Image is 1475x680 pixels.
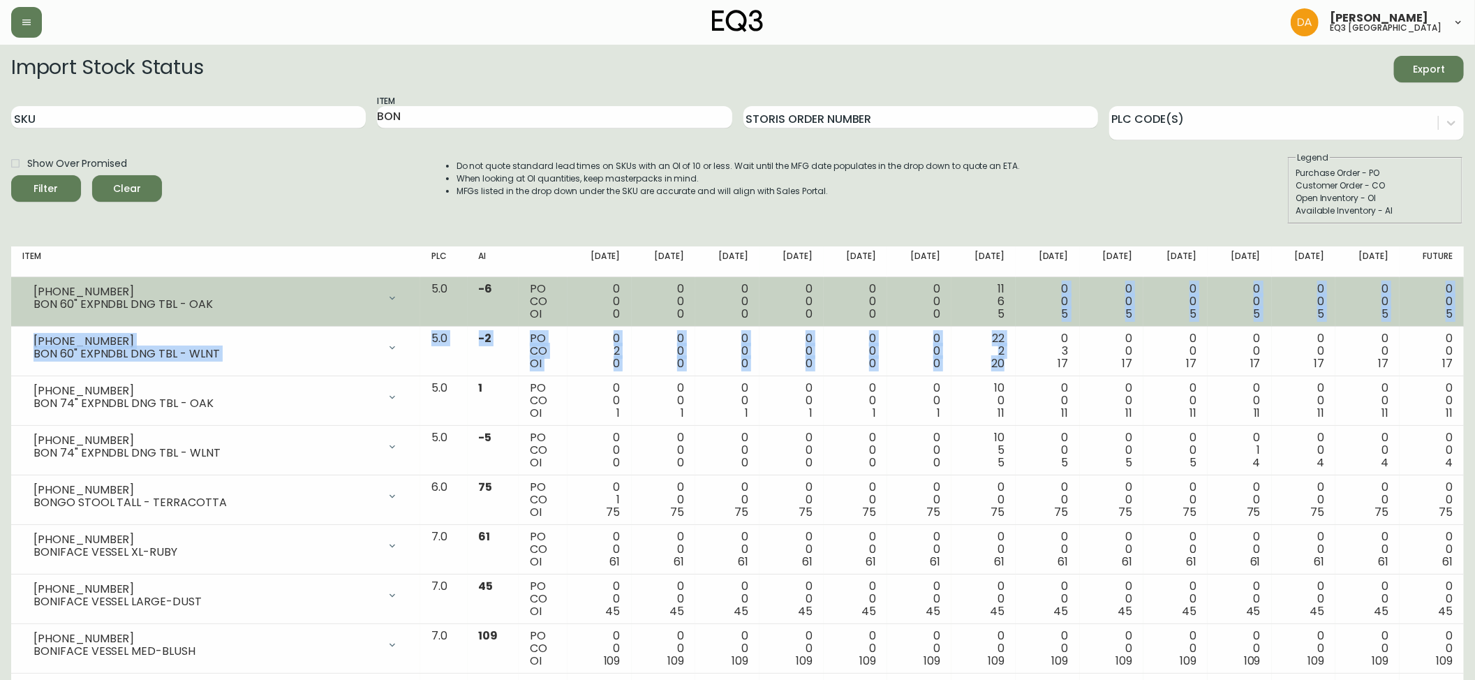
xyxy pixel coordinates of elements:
span: 61 [1186,554,1196,570]
th: [DATE] [632,246,696,277]
div: 0 1 [1219,431,1261,469]
div: 0 0 [643,332,685,370]
div: 0 0 [706,481,748,519]
span: 0 [677,355,684,371]
div: BON 74" EXPNDBL DNG TBL - WLNT [34,447,378,459]
span: -6 [479,281,493,297]
span: 45 [1118,603,1132,619]
span: 4 [1381,454,1388,471]
span: 17 [1122,355,1132,371]
span: 1 [681,405,684,421]
span: 0 [933,355,940,371]
div: 0 0 [835,481,877,519]
span: 5 [1062,454,1069,471]
span: 75 [1439,504,1453,520]
span: 75 [1247,504,1261,520]
span: 61 [1314,554,1325,570]
div: 0 0 [1155,382,1196,420]
th: Future [1400,246,1464,277]
div: PO CO [530,531,556,568]
span: 61 [1378,554,1388,570]
span: 75 [1118,504,1132,520]
div: 0 0 [579,283,621,320]
h2: Import Stock Status [11,56,203,82]
span: 61 [994,554,1005,570]
div: 0 0 [643,382,685,420]
span: 5 [998,306,1005,322]
span: 1 [809,405,813,421]
div: 0 0 [1347,580,1388,618]
div: 0 0 [706,332,748,370]
div: Available Inventory - AI [1296,205,1455,217]
div: 0 0 [1219,382,1261,420]
div: 0 0 [579,431,621,469]
div: 0 0 [963,531,1005,568]
td: 5.0 [420,327,467,376]
div: 0 0 [1091,531,1133,568]
span: OI [530,554,542,570]
div: Purchase Order - PO [1296,167,1455,179]
span: 1 [937,405,940,421]
div: 0 0 [1283,580,1325,618]
div: 0 0 [1219,283,1261,320]
span: 0 [741,355,748,371]
li: MFGs listed in the drop down under the SKU are accurate and will align with Sales Portal. [457,185,1021,198]
div: 0 0 [771,531,813,568]
span: 0 [933,454,940,471]
div: 0 0 [771,283,813,320]
div: 0 0 [1091,332,1133,370]
th: [DATE] [1080,246,1144,277]
span: 1 [479,380,483,396]
div: 0 0 [1411,531,1453,568]
div: 0 0 [1091,431,1133,469]
div: [PHONE_NUMBER]BONGO STOOL TALL - TERRACOTTA [22,481,409,512]
span: 75 [1374,504,1388,520]
div: 0 0 [706,630,748,667]
div: 0 2 [579,332,621,370]
span: 11 [1125,405,1132,421]
div: [PHONE_NUMBER]BON 60" EXPNDBL DNG TBL - WLNT [22,332,409,363]
span: 45 [669,603,684,619]
span: OI [530,454,542,471]
div: 0 0 [1219,531,1261,568]
span: 11 [1446,405,1453,421]
span: 75 [1183,504,1196,520]
div: 0 0 [706,283,748,320]
span: 11 [1318,405,1325,421]
img: logo [712,10,764,32]
span: 1 [745,405,748,421]
div: 0 0 [1219,630,1261,667]
div: 0 0 [1283,431,1325,469]
span: 20 [991,355,1005,371]
span: 5 [1317,306,1324,322]
span: 0 [869,355,876,371]
div: 0 0 [1027,580,1069,618]
td: 7.0 [420,624,467,674]
th: [DATE] [1272,246,1336,277]
div: BONIFACE VESSEL XL-RUBY [34,546,378,559]
span: 45 [1182,603,1196,619]
span: 61 [1058,554,1069,570]
div: [PHONE_NUMBER] [34,583,378,596]
span: 61 [610,554,621,570]
span: 11 [1062,405,1069,421]
th: [DATE] [1143,246,1208,277]
div: 0 0 [963,481,1005,519]
div: 22 2 [963,332,1005,370]
div: 0 0 [706,531,748,568]
th: Item [11,246,420,277]
div: 0 0 [1219,580,1261,618]
span: 45 [479,578,494,594]
div: 0 0 [771,332,813,370]
span: 75 [862,504,876,520]
span: 75 [1055,504,1069,520]
td: 6.0 [420,475,467,525]
button: Filter [11,175,81,202]
span: Show Over Promised [27,156,127,171]
span: 109 [479,628,498,644]
span: 45 [606,603,621,619]
div: 0 0 [1155,481,1196,519]
span: 0 [933,306,940,322]
th: [DATE] [1335,246,1400,277]
div: 0 0 [1155,431,1196,469]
